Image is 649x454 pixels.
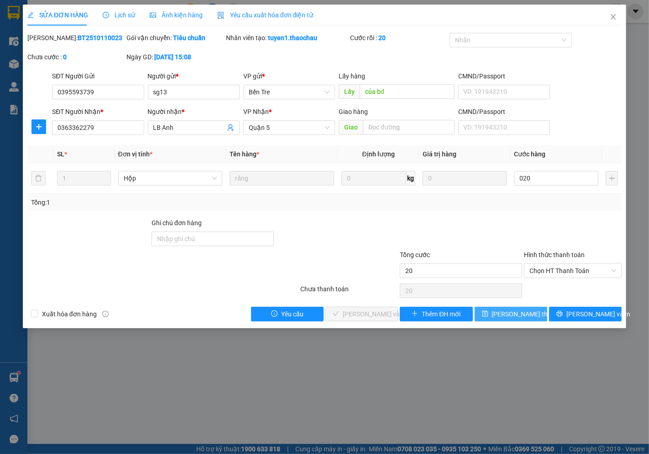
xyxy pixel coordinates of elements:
span: Đơn vị tính [118,150,152,158]
button: Close [601,5,626,30]
button: delete [31,171,46,186]
span: Mỹ Tho [90,10,115,19]
div: Ngày GD: [127,52,225,62]
span: Giao [339,120,363,134]
span: Lấy hàng [339,72,365,80]
span: info-circle [102,311,109,317]
span: Giao hàng [339,108,368,115]
span: user-add [227,124,234,131]
span: Định lượng [362,150,395,158]
span: SL: [120,63,131,72]
span: Lịch sử [103,11,135,19]
span: close [610,13,617,21]
span: save [482,310,488,318]
span: SỬA ĐƠN HÀNG [27,11,88,19]
b: Tiêu chuẩn [173,34,206,41]
div: [PERSON_NAME]: [27,33,125,43]
span: Chọn HT Thanh Toán [529,264,616,278]
span: 1 [131,62,136,72]
span: 30.000 [15,48,37,57]
span: plus [32,123,46,130]
span: Yêu cầu [281,309,304,319]
b: [DATE] 15:08 [155,53,192,61]
span: Cương 🖥️ [4,20,37,29]
span: Tổng cước [400,251,430,258]
input: Ghi chú đơn hàng [152,232,274,246]
span: clock-circle [103,12,109,18]
button: save[PERSON_NAME] thay đổi [475,307,547,321]
b: 0 [63,53,67,61]
span: edit [27,12,34,18]
span: picture [150,12,156,18]
div: Tổng: 1 [31,197,251,207]
span: Thêm ĐH mới [422,309,461,319]
p: Gửi từ: [4,10,69,19]
span: Bến Tre [249,85,330,99]
div: CMND/Passport [458,71,550,81]
button: plus [606,171,618,186]
p: Nhận: [71,10,136,19]
span: thảo [71,20,85,29]
img: icon [217,12,225,19]
span: plus [412,310,418,318]
input: VD: Bàn, Ghế [230,171,334,186]
span: Quận 5 [249,121,330,134]
span: Xuất hóa đơn hàng [38,309,100,319]
button: plus [31,119,46,134]
span: Tên hàng [230,150,259,158]
b: tuyen1.thaochau [268,34,317,41]
div: SĐT Người Gửi [52,71,144,81]
div: Gói vận chuyển: [127,33,225,43]
label: Ghi chú đơn hàng [152,219,202,227]
span: VP Nhận [243,108,269,115]
b: BT2510110023 [78,34,122,41]
input: 0 [423,171,507,186]
button: exclamation-circleYêu cầu [251,307,324,321]
div: Người nhận [148,107,240,117]
span: [PERSON_NAME] thay đổi [492,309,565,319]
span: exclamation-circle [271,310,277,318]
span: Giá trị hàng [423,150,456,158]
button: plusThêm ĐH mới [400,307,472,321]
span: Hộp [124,171,217,185]
div: SĐT Người Nhận [52,107,144,117]
span: 0969122149 [4,30,45,39]
div: Nhân viên tạo: [226,33,348,43]
button: printer[PERSON_NAME] và In [549,307,622,321]
span: Lấy [339,84,360,99]
label: Hình thức thanh toán [524,251,585,258]
span: 1 - Kiện vừa (lk) [4,63,55,72]
input: Dọc đường [363,120,455,134]
td: CC: [70,46,136,58]
span: [PERSON_NAME] và In [566,309,630,319]
span: Cước hàng [514,150,546,158]
div: Chưa cước : [27,52,125,62]
span: 0906977227 [71,30,112,39]
span: Quận 5 [26,10,49,19]
div: CMND/Passport [458,107,550,117]
span: printer [556,310,563,318]
div: Chưa thanh toán [300,284,399,300]
div: Người gửi [148,71,240,81]
span: Ảnh kiện hàng [150,11,203,19]
span: Yêu cầu xuất hóa đơn điện tử [217,11,314,19]
button: check[PERSON_NAME] và Giao hàng [325,307,398,321]
div: VP gửi [243,71,335,81]
b: 20 [378,34,386,41]
span: 0 [82,48,86,57]
span: SL [57,150,64,158]
span: kg [406,171,415,186]
td: CR: [3,46,70,58]
input: Dọc đường [360,84,455,99]
div: Cước rồi : [350,33,448,43]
